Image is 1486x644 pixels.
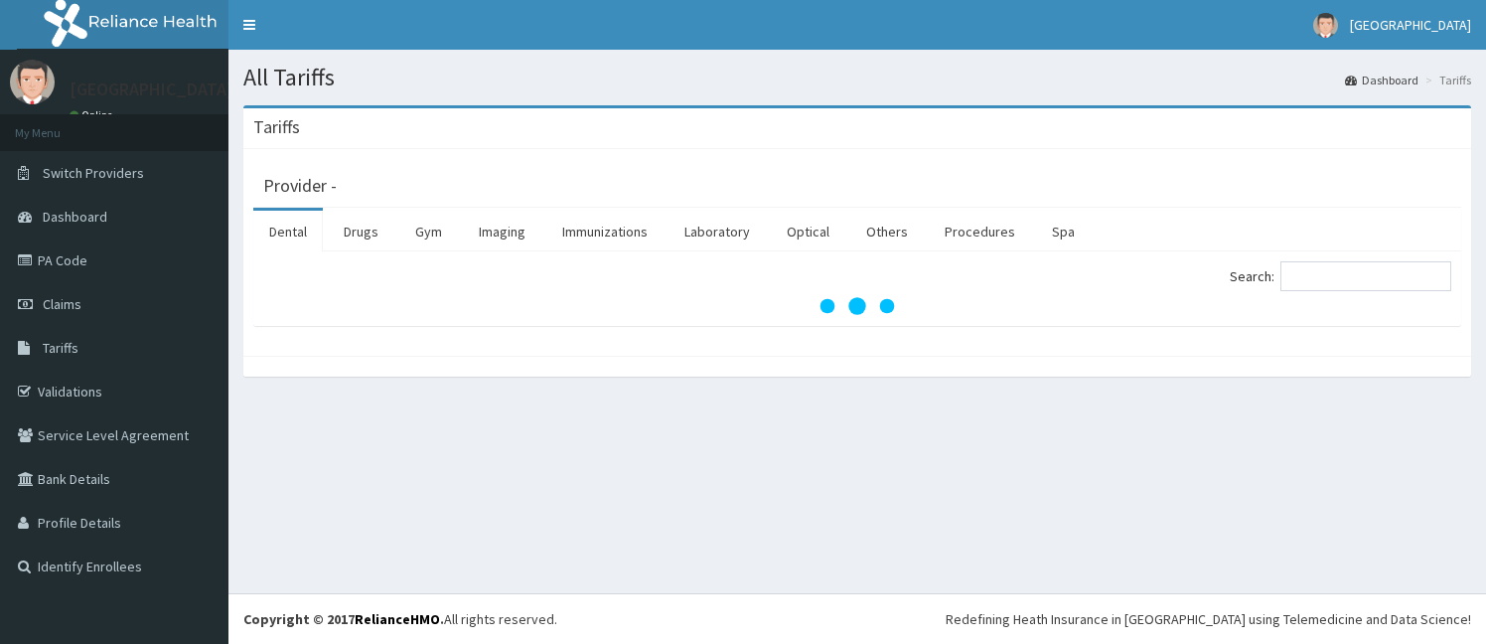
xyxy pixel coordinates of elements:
[669,211,766,252] a: Laboratory
[70,80,233,98] p: [GEOGRAPHIC_DATA]
[43,208,107,226] span: Dashboard
[850,211,924,252] a: Others
[328,211,394,252] a: Drugs
[771,211,845,252] a: Optical
[1036,211,1091,252] a: Spa
[10,60,55,104] img: User Image
[243,65,1471,90] h1: All Tariffs
[243,610,444,628] strong: Copyright © 2017 .
[355,610,440,628] a: RelianceHMO
[263,177,337,195] h3: Provider -
[253,118,300,136] h3: Tariffs
[228,593,1486,644] footer: All rights reserved.
[1420,72,1471,88] li: Tariffs
[817,266,897,346] svg: audio-loading
[946,609,1471,629] div: Redefining Heath Insurance in [GEOGRAPHIC_DATA] using Telemedicine and Data Science!
[1350,16,1471,34] span: [GEOGRAPHIC_DATA]
[43,339,78,357] span: Tariffs
[1313,13,1338,38] img: User Image
[1230,261,1451,291] label: Search:
[1345,72,1418,88] a: Dashboard
[70,108,117,122] a: Online
[546,211,664,252] a: Immunizations
[43,164,144,182] span: Switch Providers
[1280,261,1451,291] input: Search:
[399,211,458,252] a: Gym
[43,295,81,313] span: Claims
[253,211,323,252] a: Dental
[929,211,1031,252] a: Procedures
[463,211,541,252] a: Imaging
